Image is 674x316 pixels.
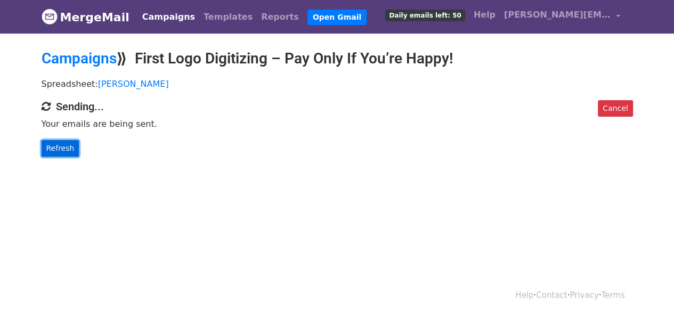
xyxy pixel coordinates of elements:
a: Campaigns [42,50,117,67]
a: Contact [536,290,567,300]
a: Campaigns [138,6,199,28]
a: Daily emails left: 50 [381,4,469,26]
a: Templates [199,6,257,28]
a: [PERSON_NAME][EMAIL_ADDRESS][DOMAIN_NAME] [500,4,624,29]
a: Open Gmail [307,10,367,25]
a: MergeMail [42,6,129,28]
a: Reports [257,6,303,28]
a: Cancel [598,100,632,117]
p: Spreadsheet: [42,78,633,90]
span: Daily emails left: 50 [385,10,465,21]
a: Refresh [42,140,79,157]
a: [PERSON_NAME] [98,79,169,89]
h2: ⟫ First Logo Digitizing – Pay Only If You’re Happy! [42,50,633,68]
img: MergeMail logo [42,9,58,25]
h4: Sending... [42,100,633,113]
span: [PERSON_NAME][EMAIL_ADDRESS][DOMAIN_NAME] [504,9,611,21]
a: Help [515,290,533,300]
a: Privacy [570,290,598,300]
p: Your emails are being sent. [42,118,633,129]
a: Help [469,4,500,26]
a: Terms [601,290,624,300]
iframe: Chat Widget [621,265,674,316]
